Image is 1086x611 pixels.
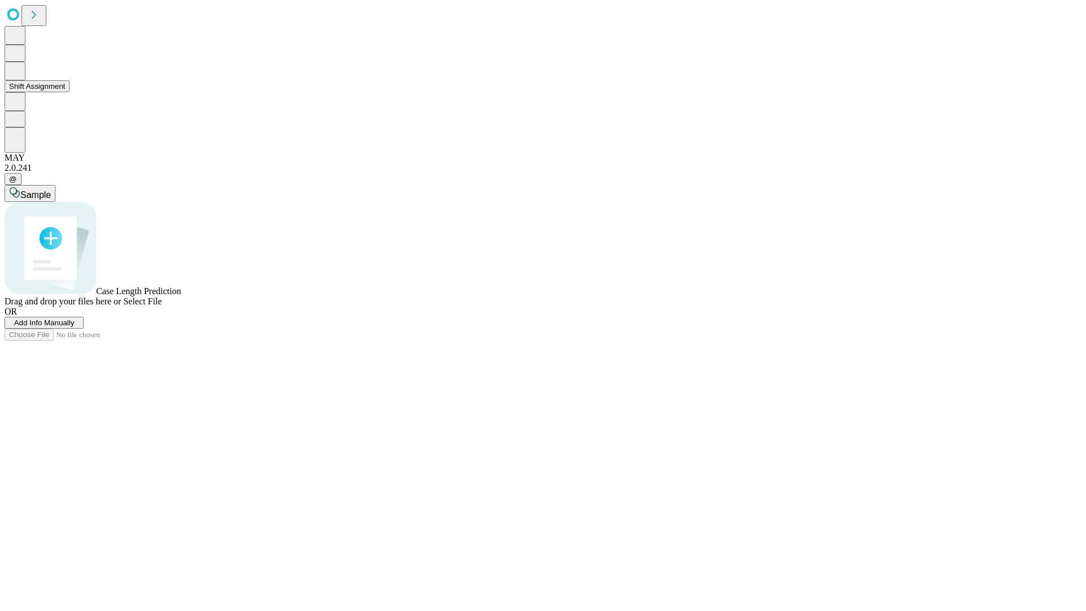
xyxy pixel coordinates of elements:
[14,319,75,327] span: Add Info Manually
[123,296,162,306] span: Select File
[5,307,17,316] span: OR
[96,286,181,296] span: Case Length Prediction
[5,185,55,202] button: Sample
[5,153,1081,163] div: MAY
[5,173,21,185] button: @
[5,163,1081,173] div: 2.0.241
[9,175,17,183] span: @
[5,317,84,329] button: Add Info Manually
[5,80,70,92] button: Shift Assignment
[5,296,121,306] span: Drag and drop your files here or
[20,190,51,200] span: Sample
